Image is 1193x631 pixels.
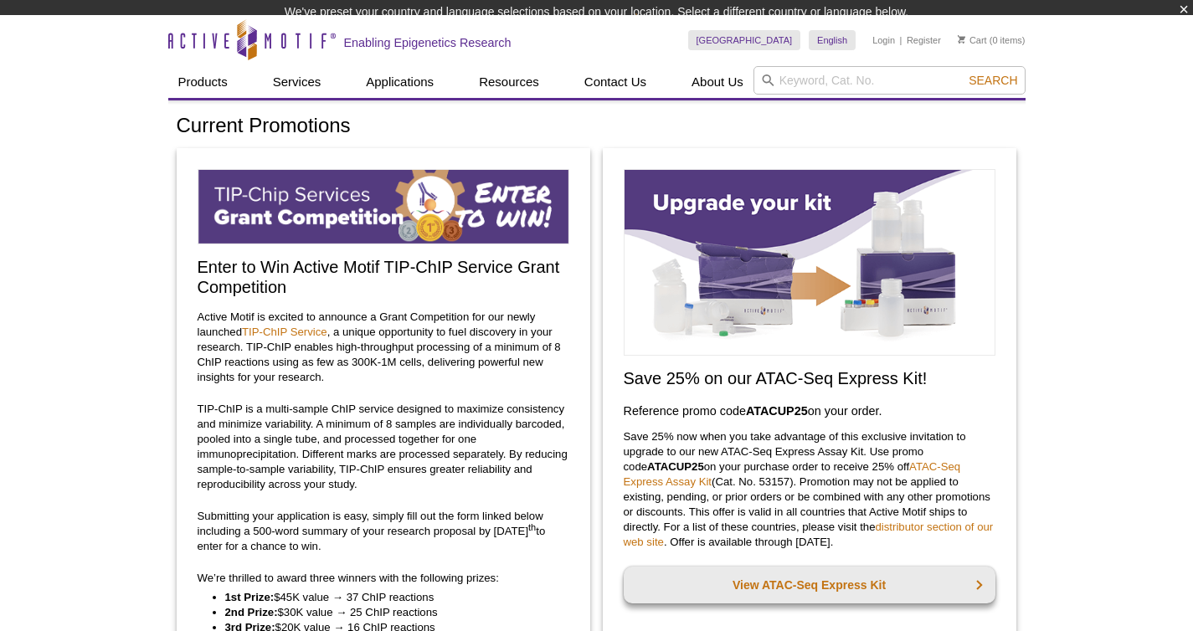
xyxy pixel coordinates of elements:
a: Cart [958,34,987,46]
input: Keyword, Cat. No. [753,66,1026,95]
h2: Save 25% on our ATAC-Seq Express Kit! [624,368,995,388]
p: TIP-ChIP is a multi-sample ChIP service designed to maximize consistency and minimize variability... [198,402,569,492]
a: TIP-ChIP Service [242,326,327,338]
strong: 1st Prize: [225,591,275,603]
a: Register [907,34,941,46]
a: About Us [681,66,753,98]
p: We’re thrilled to award three winners with the following prizes: [198,571,569,586]
a: English [809,30,856,50]
h1: Current Promotions [177,115,1017,139]
a: Applications [356,66,444,98]
img: Save on ATAC-Seq Express Assay Kit [624,169,995,356]
img: Change Here [635,13,680,52]
span: Search [969,74,1017,87]
img: TIP-ChIP Service Grant Competition [198,169,569,244]
strong: ATACUP25 [647,460,704,473]
a: Services [263,66,332,98]
h3: Reference promo code on your order. [624,401,995,421]
h2: Enabling Epigenetics Research [344,35,512,50]
a: Login [872,34,895,46]
li: (0 items) [958,30,1026,50]
strong: ATACUP25 [746,404,808,418]
h2: Enter to Win Active Motif TIP-ChIP Service Grant Competition [198,257,569,297]
sup: th [528,522,536,532]
li: | [900,30,902,50]
p: Active Motif is excited to announce a Grant Competition for our newly launched , a unique opportu... [198,310,569,385]
p: Save 25% now when you take advantage of this exclusive invitation to upgrade to our new ATAC-Seq ... [624,429,995,550]
p: Submitting your application is easy, simply fill out the form linked below including a 500-word s... [198,509,569,554]
strong: 2nd Prize: [225,606,278,618]
a: Products [168,66,238,98]
li: $30K value → 25 ChIP reactions [225,605,553,620]
a: Resources [469,66,549,98]
a: Contact Us [574,66,656,98]
button: Search [964,73,1022,88]
img: Your Cart [958,35,965,44]
li: $45K value → 37 ChIP reactions [225,590,553,605]
a: [GEOGRAPHIC_DATA] [688,30,801,50]
a: View ATAC-Seq Express Kit [624,567,995,603]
